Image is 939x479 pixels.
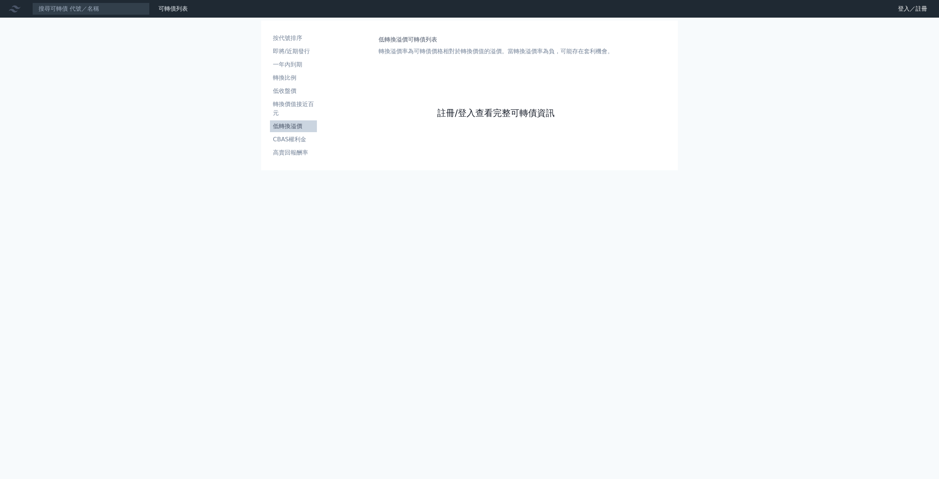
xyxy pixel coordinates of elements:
a: 按代號排序 [270,32,317,44]
li: 轉換比例 [270,73,317,82]
li: 轉換價值接近百元 [270,100,317,117]
p: 轉換溢價率為可轉債價格相對於轉換價值的溢價。當轉換溢價率為負，可能存在套利機會。 [379,47,613,56]
li: 一年內到期 [270,60,317,69]
a: CBAS權利金 [270,134,317,145]
input: 搜尋可轉債 代號／名稱 [32,3,150,15]
li: 高賣回報酬率 [270,148,317,157]
a: 轉換比例 [270,72,317,84]
a: 可轉債列表 [158,5,188,12]
a: 高賣回報酬率 [270,147,317,159]
li: 按代號排序 [270,34,317,43]
li: CBAS權利金 [270,135,317,144]
li: 低轉換溢價 [270,122,317,131]
li: 低收盤價 [270,87,317,95]
a: 轉換價值接近百元 [270,98,317,119]
a: 低轉換溢價 [270,120,317,132]
a: 即將/近期發行 [270,46,317,57]
li: 即將/近期發行 [270,47,317,56]
a: 低收盤價 [270,85,317,97]
a: 登入／註冊 [892,3,933,15]
a: 一年內到期 [270,59,317,70]
a: 註冊/登入查看完整可轉債資訊 [437,107,555,119]
h1: 低轉換溢價可轉債列表 [379,35,613,44]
